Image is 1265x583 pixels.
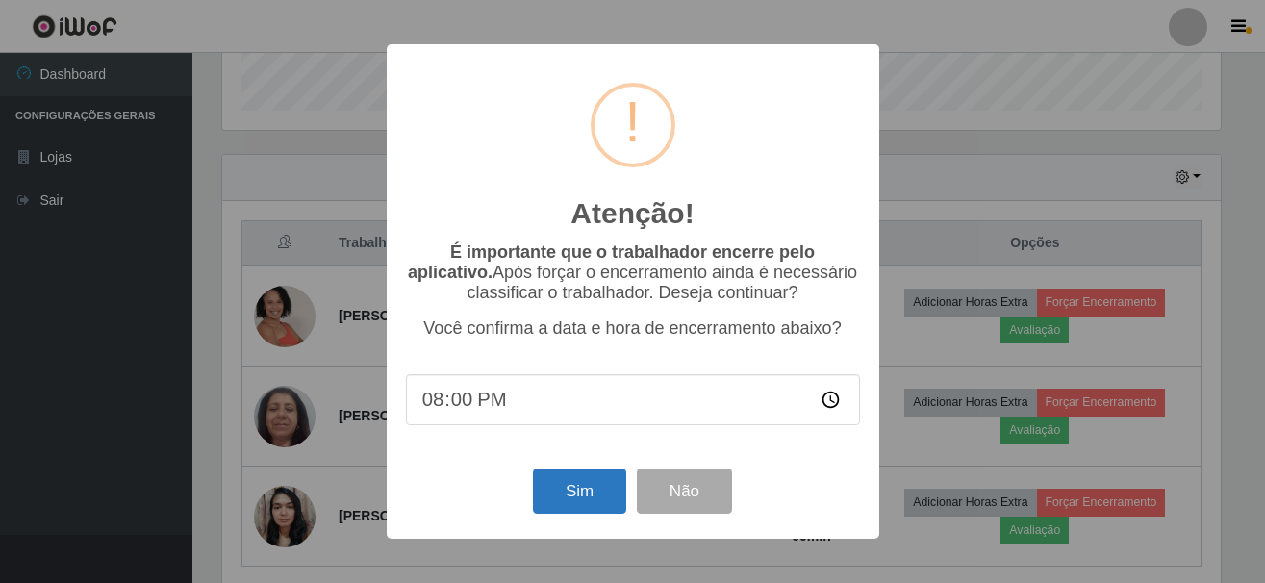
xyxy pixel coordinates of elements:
[406,242,860,303] p: Após forçar o encerramento ainda é necessário classificar o trabalhador. Deseja continuar?
[570,196,694,231] h2: Atenção!
[637,469,732,514] button: Não
[408,242,815,282] b: É importante que o trabalhador encerre pelo aplicativo.
[533,469,626,514] button: Sim
[406,318,860,339] p: Você confirma a data e hora de encerramento abaixo?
